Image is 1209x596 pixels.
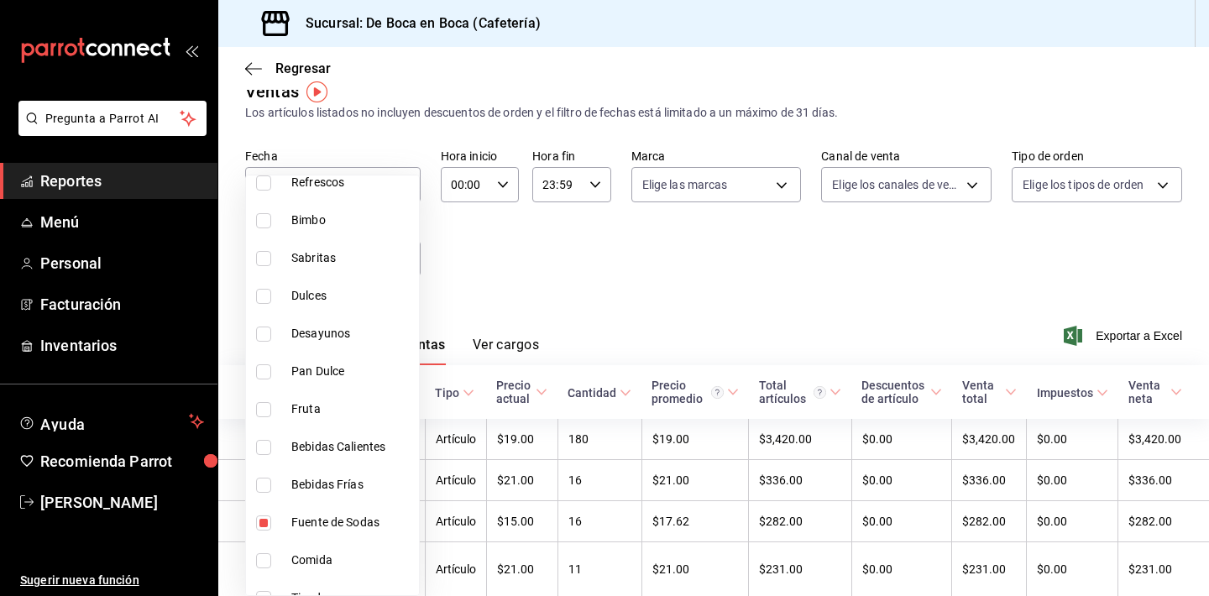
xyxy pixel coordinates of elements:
[291,174,412,191] span: Refrescos
[291,249,412,267] span: Sabritas
[291,514,412,531] span: Fuente de Sodas
[291,438,412,456] span: Bebidas Calientes
[291,287,412,305] span: Dulces
[291,325,412,342] span: Desayunos
[291,363,412,380] span: Pan Dulce
[306,81,327,102] img: Tooltip marker
[291,400,412,418] span: Fruta
[291,212,412,229] span: Bimbo
[291,552,412,569] span: Comida
[291,476,412,494] span: Bebidas Frías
